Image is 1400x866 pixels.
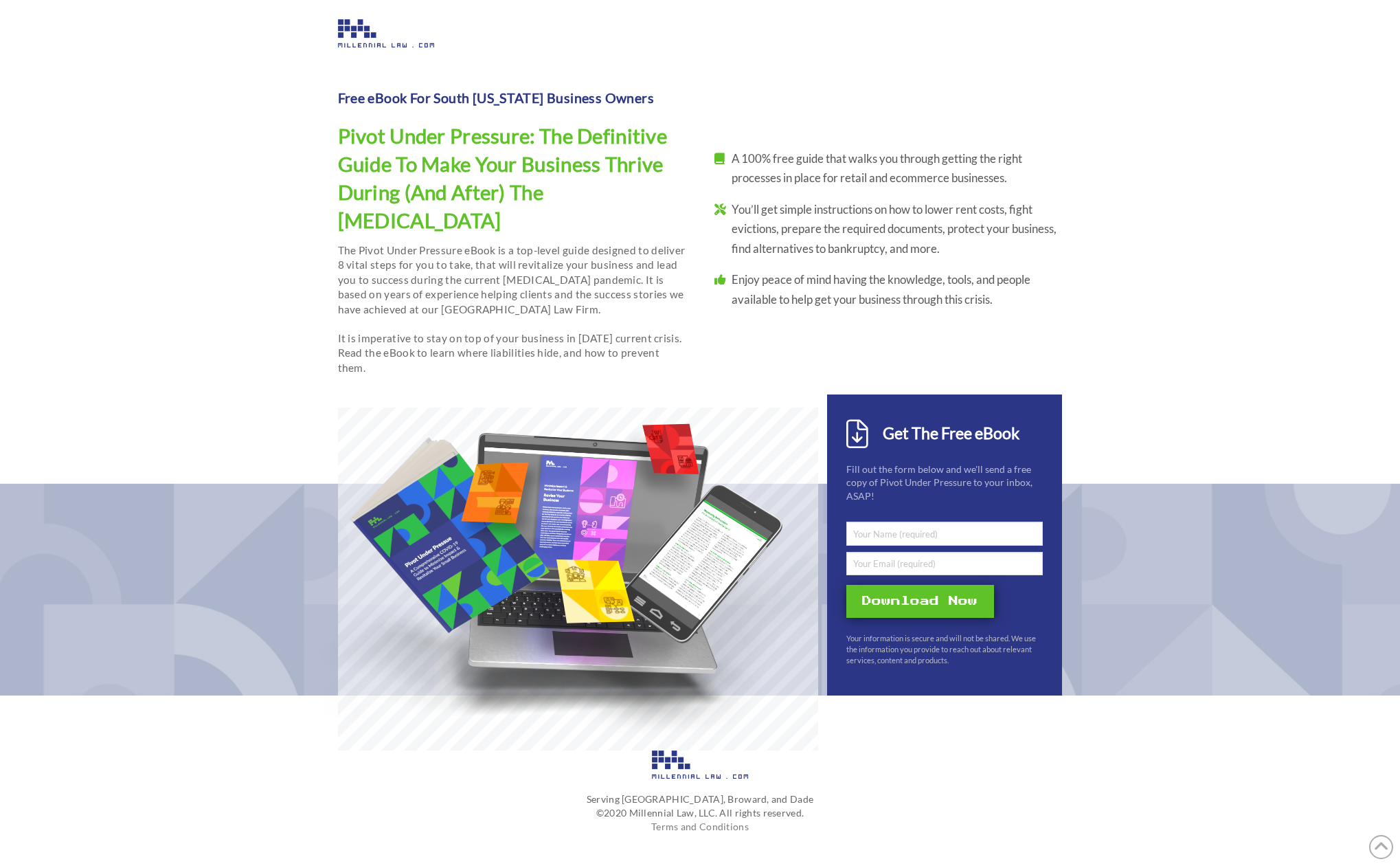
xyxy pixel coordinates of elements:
h1: Get The Free eBook [883,422,1043,444]
h1: Pivot Under Pressure: The Definitive Guide To Make Your Business Thrive During (And After) The [M... [338,122,668,235]
p: Serving [GEOGRAPHIC_DATA], Broward, and Dade [338,792,1063,806]
span: It is imperative to stay on top of your business in [DATE] current crisis. Read the eBook to lear... [338,332,682,374]
input: Your Name (required) [846,522,1043,545]
p: Fill out the form below and we'll send a free copy of Pivot Under Pressure to your inbox, ASAP! [846,463,1043,503]
a: Back to Top [1369,835,1393,859]
p: ©2020 Millennial Law, LLC. All rights reserved. [338,806,1063,820]
li: Enjoy peace of mind having the knowledge, tools, and people available to help get your business t... [732,265,1062,315]
input: Download Now [846,585,994,618]
span: The Pivot Under Pressure eBook is a top-level guide designed to deliver 8 vital steps for you to ... [338,244,686,315]
li: A 100% free guide that walks you through getting the right processes in place for retail and ecom... [732,143,1062,194]
input: Your Email (required) [846,552,1043,575]
li: You’ll get simple instructions on how to lower rent costs, fight evictions, prepare the required ... [732,194,1062,264]
form: Contact form [846,522,1043,618]
img: Image [338,19,434,47]
div: Your information is secure and will not be shared. We use the information you provide to reach ou... [846,633,1043,685]
img: Image [652,751,748,779]
p: Free eBook For South [US_STATE] Business Owners [338,88,681,108]
a: Terms and Conditions [651,821,749,832]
